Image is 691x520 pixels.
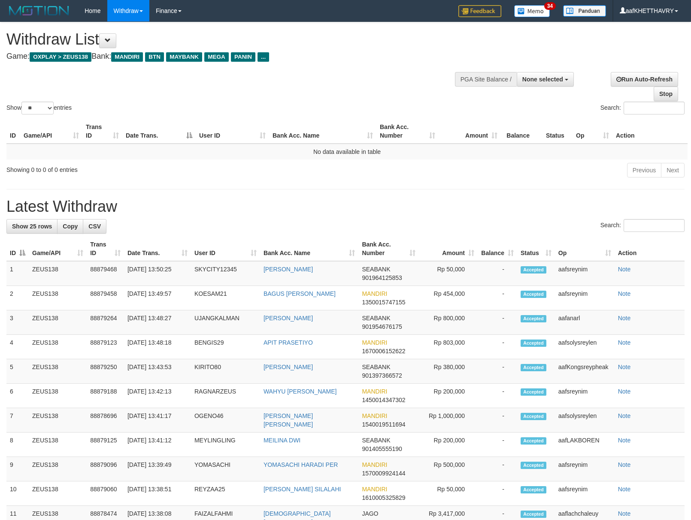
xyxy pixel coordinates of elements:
[376,119,439,144] th: Bank Acc. Number: activate to sort column ascending
[521,340,546,347] span: Accepted
[521,486,546,493] span: Accepted
[29,433,87,457] td: ZEUS138
[6,219,58,234] a: Show 25 rows
[191,261,260,286] td: SKYCITY12345
[191,335,260,359] td: BENGIS29
[555,408,615,433] td: aafsolysreylen
[419,261,478,286] td: Rp 50,000
[600,102,685,114] label: Search:
[439,119,501,144] th: Amount: activate to sort column ascending
[362,461,387,468] span: MANDIRI
[478,359,517,384] td: -
[124,433,191,457] td: [DATE] 13:41:12
[654,87,678,101] a: Stop
[478,457,517,481] td: -
[269,119,376,144] th: Bank Acc. Name: activate to sort column ascending
[362,421,405,428] span: Copy 1540019511694 to clipboard
[362,486,387,493] span: MANDIRI
[455,72,517,87] div: PGA Site Balance /
[6,335,29,359] td: 4
[29,310,87,335] td: ZEUS138
[145,52,164,62] span: BTN
[627,163,661,177] a: Previous
[6,4,72,17] img: MOTION_logo.png
[362,290,387,297] span: MANDIRI
[166,52,202,62] span: MAYBANK
[478,335,517,359] td: -
[611,72,678,87] a: Run Auto-Refresh
[555,335,615,359] td: aafsolysreylen
[111,52,143,62] span: MANDIRI
[362,339,387,346] span: MANDIRI
[419,237,478,261] th: Amount: activate to sort column ascending
[521,437,546,445] span: Accepted
[542,119,573,144] th: Status
[362,397,405,403] span: Copy 1450014347302 to clipboard
[122,119,196,144] th: Date Trans.: activate to sort column descending
[87,433,124,457] td: 88879125
[419,481,478,506] td: Rp 50,000
[29,457,87,481] td: ZEUS138
[6,237,29,261] th: ID: activate to sort column descending
[358,237,418,261] th: Bank Acc. Number: activate to sort column ascending
[555,384,615,408] td: aafsreynim
[264,388,337,395] a: WAHYU [PERSON_NAME]
[419,384,478,408] td: Rp 200,000
[618,437,631,444] a: Note
[124,359,191,384] td: [DATE] 13:43:53
[362,445,402,452] span: Copy 901405555190 to clipboard
[6,384,29,408] td: 6
[82,119,122,144] th: Trans ID: activate to sort column ascending
[6,261,29,286] td: 1
[20,119,82,144] th: Game/API: activate to sort column ascending
[29,384,87,408] td: ZEUS138
[88,223,101,230] span: CSV
[124,481,191,506] td: [DATE] 13:38:51
[258,52,269,62] span: ...
[521,413,546,420] span: Accepted
[478,286,517,310] td: -
[362,412,387,419] span: MANDIRI
[522,76,563,83] span: None selected
[419,286,478,310] td: Rp 454,000
[264,290,336,297] a: BAGUS [PERSON_NAME]
[362,388,387,395] span: MANDIRI
[6,198,685,215] h1: Latest Withdraw
[419,335,478,359] td: Rp 803,000
[419,408,478,433] td: Rp 1,000,000
[87,408,124,433] td: 88878696
[191,359,260,384] td: KIRITO80
[87,261,124,286] td: 88879468
[63,223,78,230] span: Copy
[29,481,87,506] td: ZEUS138
[618,388,631,395] a: Note
[191,384,260,408] td: RAGNARZEUS
[555,359,615,384] td: aafKongsreypheak
[362,470,405,477] span: Copy 1570009924144 to clipboard
[83,219,106,234] a: CSV
[419,457,478,481] td: Rp 500,000
[124,457,191,481] td: [DATE] 13:39:49
[6,52,452,61] h4: Game: Bank:
[29,335,87,359] td: ZEUS138
[618,266,631,273] a: Note
[231,52,255,62] span: PANIN
[362,348,405,355] span: Copy 1670006152622 to clipboard
[124,408,191,433] td: [DATE] 13:41:17
[87,286,124,310] td: 88879458
[521,364,546,371] span: Accepted
[615,237,685,261] th: Action
[6,433,29,457] td: 8
[6,119,20,144] th: ID
[362,274,402,281] span: Copy 901964125853 to clipboard
[478,310,517,335] td: -
[21,102,54,114] select: Showentries
[478,237,517,261] th: Balance: activate to sort column ascending
[661,163,685,177] a: Next
[264,266,313,273] a: [PERSON_NAME]
[555,457,615,481] td: aafsreynim
[124,237,191,261] th: Date Trans.: activate to sort column ascending
[478,261,517,286] td: -
[6,144,688,159] td: No data available in table
[29,286,87,310] td: ZEUS138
